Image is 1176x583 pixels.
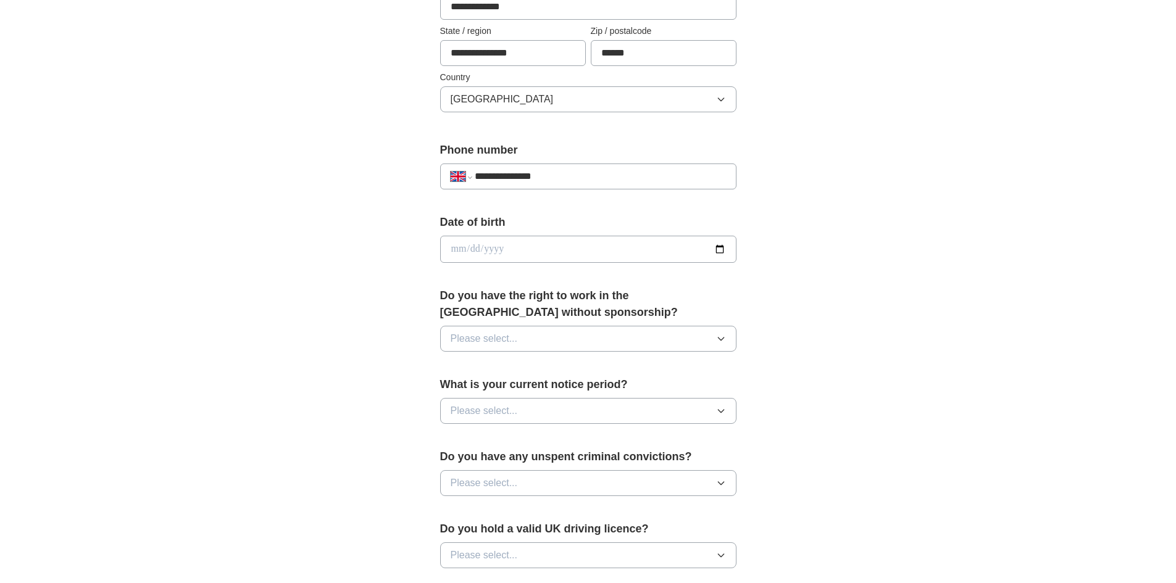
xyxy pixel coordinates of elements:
[440,376,736,393] label: What is your current notice period?
[440,542,736,568] button: Please select...
[440,142,736,159] label: Phone number
[451,476,518,490] span: Please select...
[440,25,586,38] label: State / region
[440,470,736,496] button: Please select...
[440,287,736,321] label: Do you have the right to work in the [GEOGRAPHIC_DATA] without sponsorship?
[440,71,736,84] label: Country
[440,326,736,352] button: Please select...
[591,25,736,38] label: Zip / postalcode
[440,214,736,231] label: Date of birth
[451,548,518,563] span: Please select...
[440,398,736,424] button: Please select...
[440,521,736,537] label: Do you hold a valid UK driving licence?
[440,86,736,112] button: [GEOGRAPHIC_DATA]
[451,331,518,346] span: Please select...
[451,403,518,418] span: Please select...
[451,92,554,107] span: [GEOGRAPHIC_DATA]
[440,449,736,465] label: Do you have any unspent criminal convictions?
